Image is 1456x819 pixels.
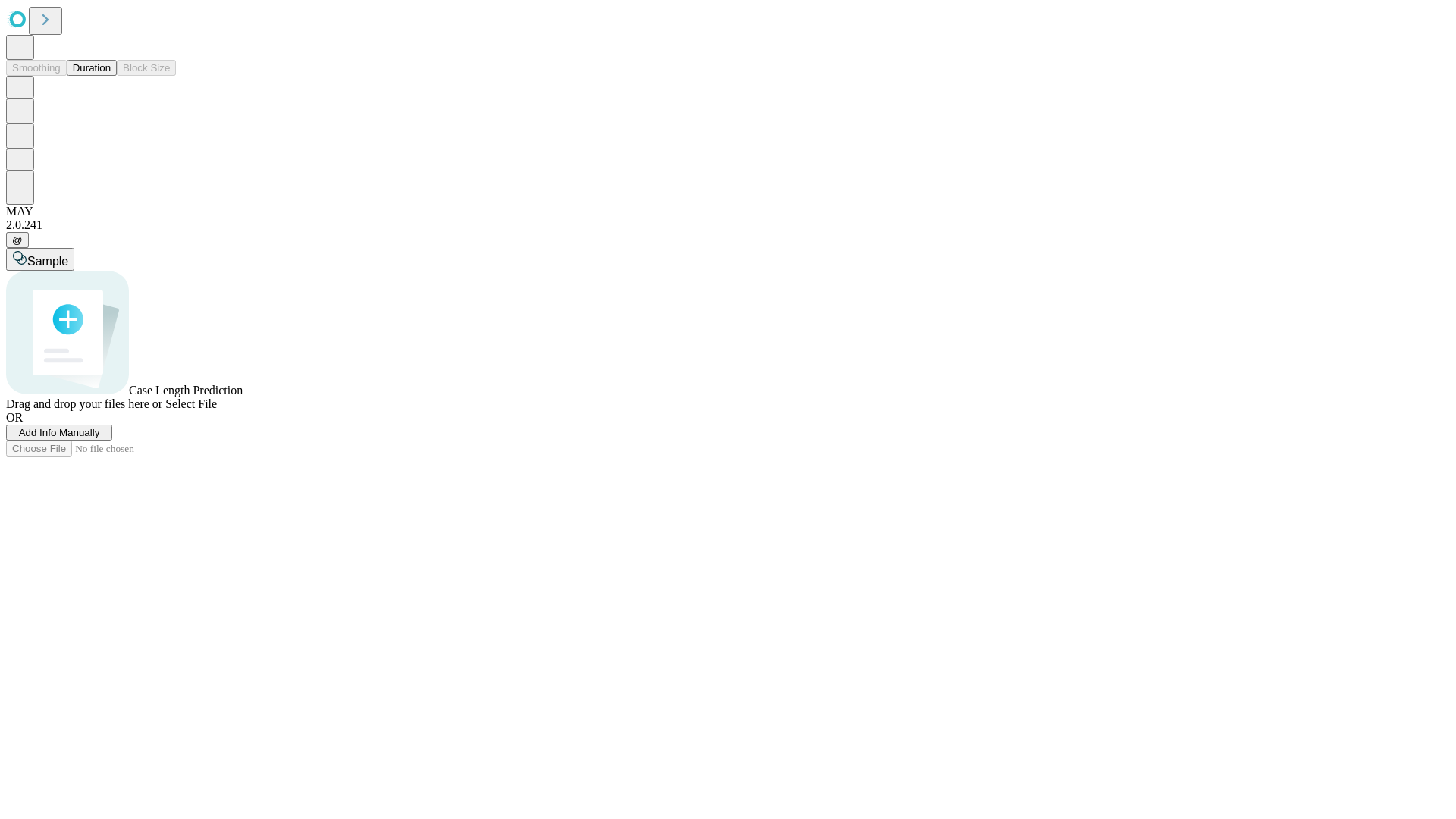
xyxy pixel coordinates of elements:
[27,255,68,268] span: Sample
[6,205,1450,218] div: MAY
[6,397,162,410] span: Drag and drop your files here or
[129,384,243,397] span: Case Length Prediction
[6,60,67,76] button: Smoothing
[6,218,1450,232] div: 2.0.241
[12,234,23,246] span: @
[6,411,23,424] span: OR
[6,232,29,248] button: @
[67,60,117,76] button: Duration
[19,427,100,438] span: Add Info Manually
[6,248,74,271] button: Sample
[165,397,217,410] span: Select File
[6,425,112,441] button: Add Info Manually
[117,60,176,76] button: Block Size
